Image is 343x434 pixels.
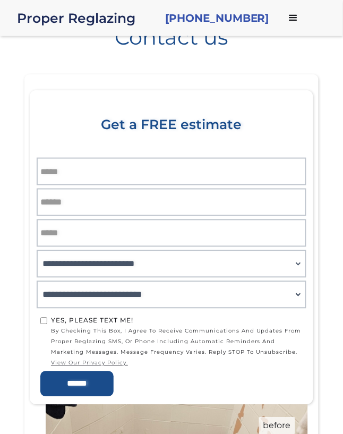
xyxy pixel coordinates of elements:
[51,316,303,326] div: Yes, Please text me!
[17,11,157,25] a: home
[51,358,303,369] a: view our privacy policy.
[40,117,303,161] div: Get a FREE estimate
[40,318,47,325] input: Yes, Please text me!by checking this box, I agree to receive communications and updates from Prop...
[35,117,308,397] form: Home page form
[51,326,303,369] span: by checking this box, I agree to receive communications and updates from Proper Reglazing SMS, or...
[278,2,310,34] div: menu
[16,18,327,48] h1: Contact us
[17,11,157,25] div: Proper Reglazing
[165,11,269,25] a: [PHONE_NUMBER]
